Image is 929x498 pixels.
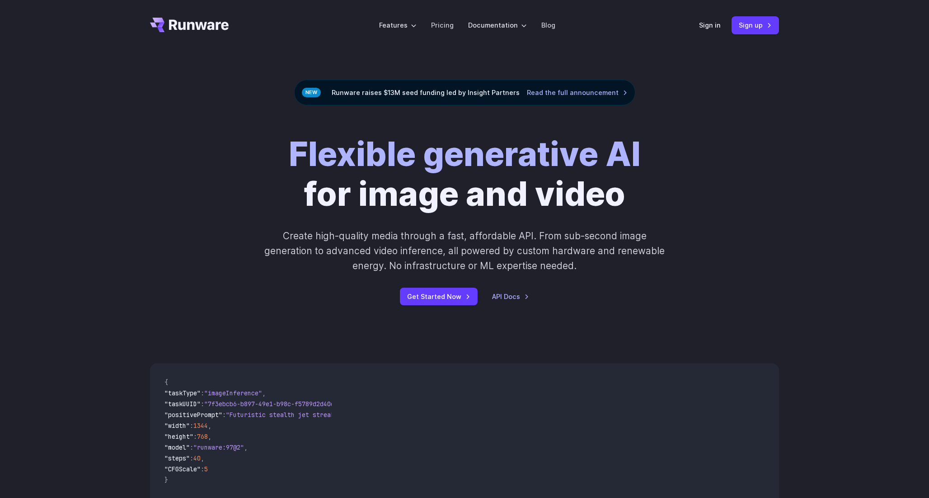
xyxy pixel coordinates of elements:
[379,20,417,30] label: Features
[197,432,208,441] span: 768
[164,465,201,473] span: "CFGScale"
[201,465,204,473] span: :
[164,400,201,408] span: "taskUUID"
[193,443,244,451] span: "runware:97@2"
[699,20,721,30] a: Sign in
[190,454,193,462] span: :
[262,389,266,397] span: ,
[150,18,229,32] a: Go to /
[193,422,208,430] span: 1344
[204,465,208,473] span: 5
[164,389,201,397] span: "taskType"
[732,16,779,34] a: Sign up
[208,432,211,441] span: ,
[289,134,641,174] strong: Flexible generative AI
[204,400,342,408] span: "7f3ebcb6-b897-49e1-b98c-f5789d2d40d7"
[193,432,197,441] span: :
[492,291,529,302] a: API Docs
[222,411,226,419] span: :
[204,389,262,397] span: "imageInference"
[201,389,204,397] span: :
[164,476,168,484] span: }
[164,422,190,430] span: "width"
[164,454,190,462] span: "steps"
[201,454,204,462] span: ,
[164,432,193,441] span: "height"
[208,422,211,430] span: ,
[190,422,193,430] span: :
[541,20,555,30] a: Blog
[431,20,454,30] a: Pricing
[263,228,666,274] p: Create high-quality media through a fast, affordable API. From sub-second image generation to adv...
[226,411,555,419] span: "Futuristic stealth jet streaking through a neon-lit cityscape with glowing purple exhaust"
[289,134,641,214] h1: for image and video
[164,378,168,386] span: {
[400,288,478,305] a: Get Started Now
[294,80,635,105] div: Runware raises $13M seed funding led by Insight Partners
[190,443,193,451] span: :
[201,400,204,408] span: :
[244,443,248,451] span: ,
[527,87,628,98] a: Read the full announcement
[468,20,527,30] label: Documentation
[164,411,222,419] span: "positivePrompt"
[193,454,201,462] span: 40
[164,443,190,451] span: "model"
